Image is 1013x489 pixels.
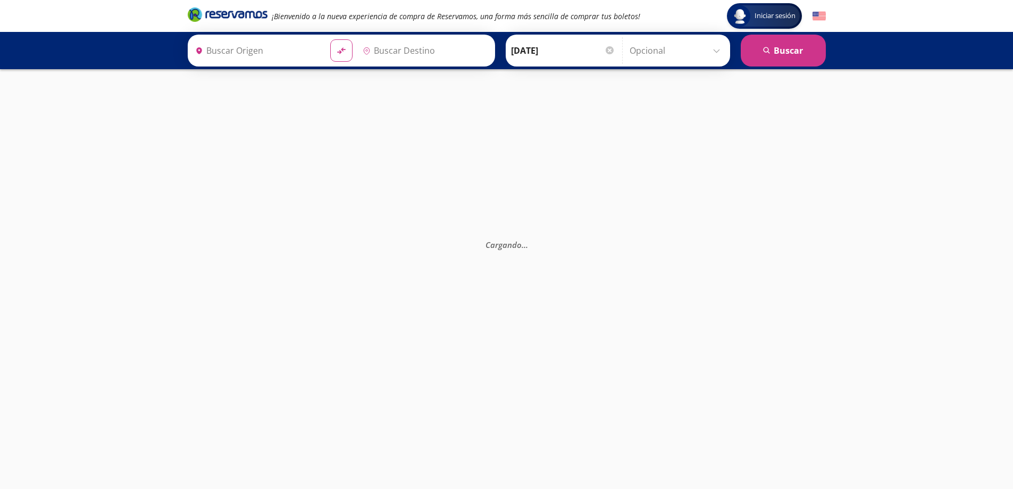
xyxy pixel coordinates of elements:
input: Opcional [630,37,725,64]
button: Buscar [741,35,826,67]
a: Brand Logo [188,6,267,26]
input: Buscar Destino [358,37,489,64]
span: Iniciar sesión [750,11,800,21]
em: ¡Bienvenido a la nueva experiencia de compra de Reservamos, una forma más sencilla de comprar tus... [272,11,640,21]
input: Buscar Origen [191,37,322,64]
span: . [526,239,528,250]
i: Brand Logo [188,6,267,22]
span: . [524,239,526,250]
em: Cargando [485,239,528,250]
button: English [813,10,826,23]
span: . [522,239,524,250]
input: Elegir Fecha [511,37,615,64]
